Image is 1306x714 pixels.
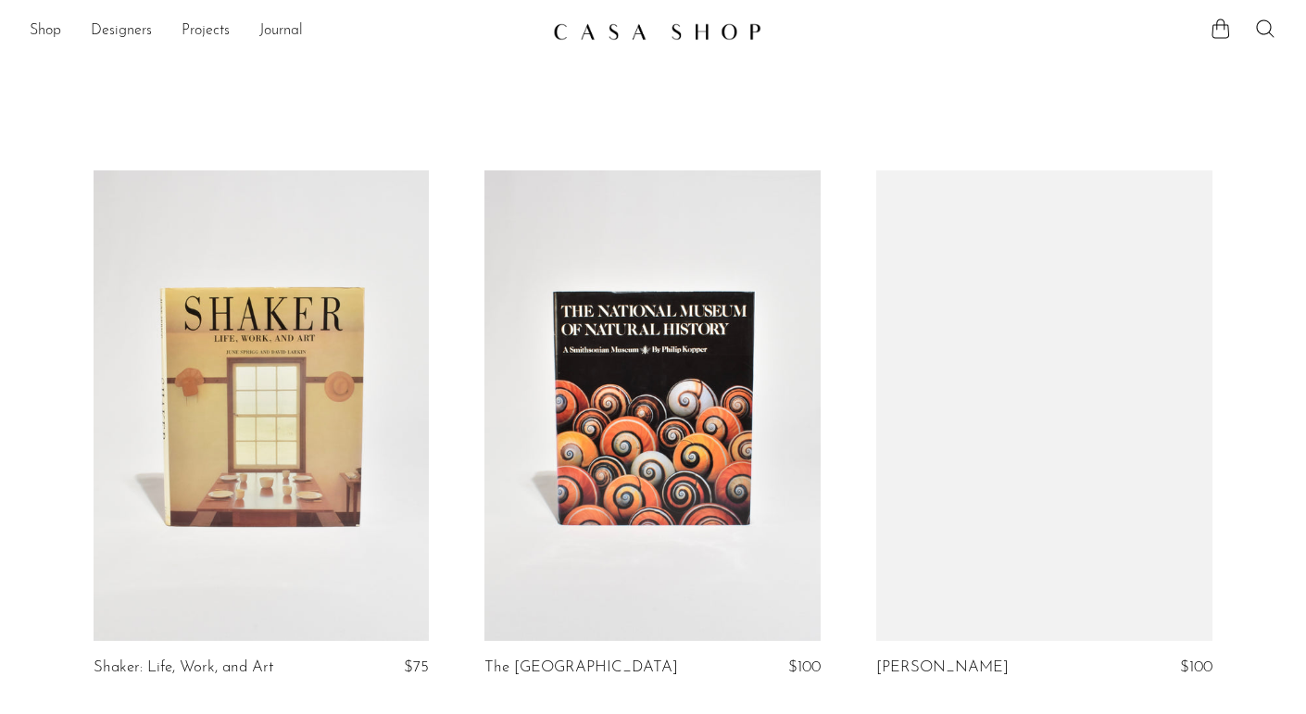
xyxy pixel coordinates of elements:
a: Shaker: Life, Work, and Art [94,659,273,676]
span: $100 [1180,659,1212,675]
ul: NEW HEADER MENU [30,16,538,47]
a: Shop [30,19,61,44]
a: [PERSON_NAME] [876,659,1009,676]
span: $75 [404,659,429,675]
nav: Desktop navigation [30,16,538,47]
a: Projects [182,19,230,44]
a: Designers [91,19,152,44]
a: Journal [259,19,303,44]
span: $100 [788,659,821,675]
a: The [GEOGRAPHIC_DATA] [484,659,678,676]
